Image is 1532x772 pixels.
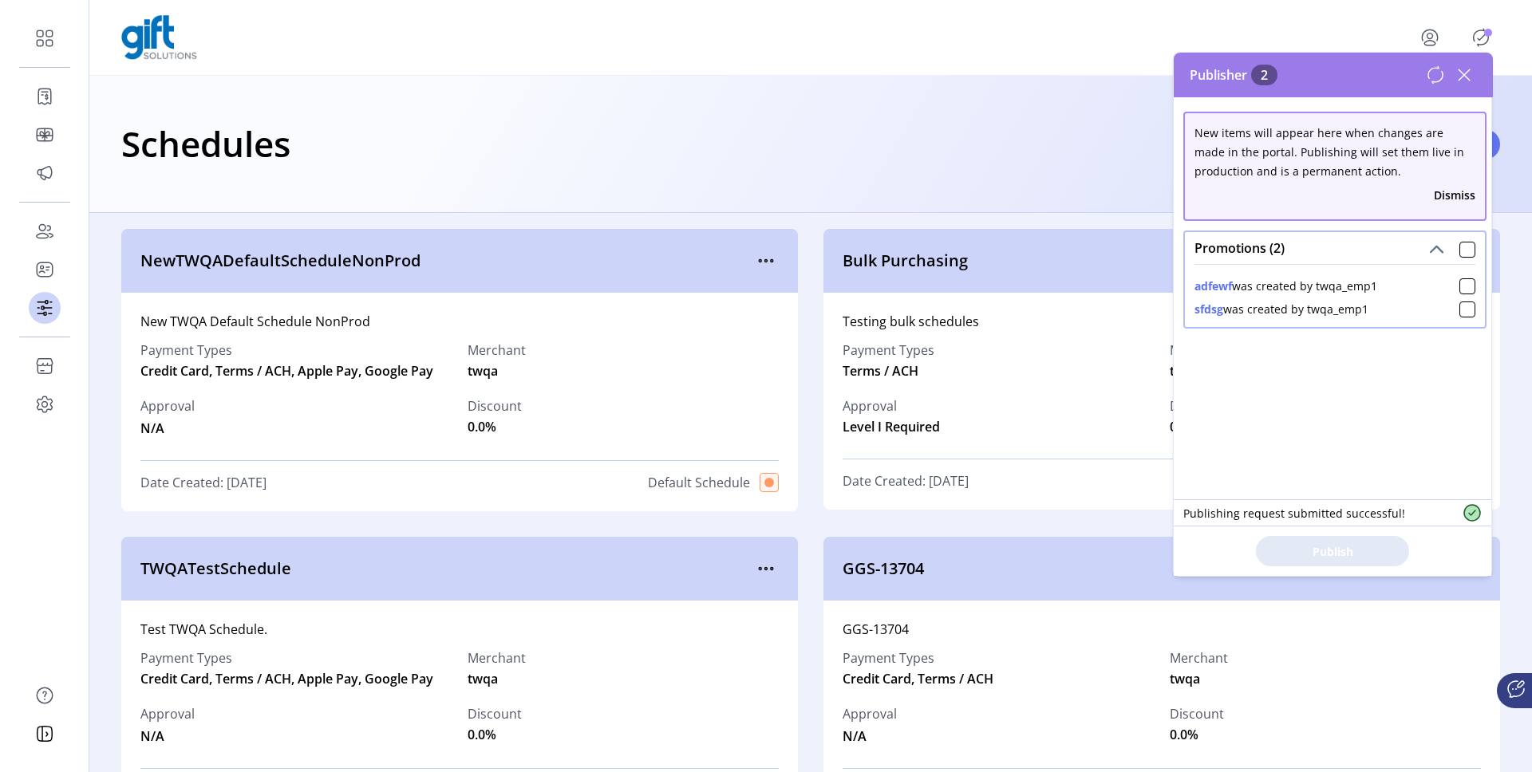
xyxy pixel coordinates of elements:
span: Date Created: [DATE] [140,473,267,492]
button: adfewf [1194,278,1232,294]
button: Publisher Panel [1468,25,1494,50]
label: Merchant [468,341,526,360]
span: twqa [1170,669,1200,688]
span: 0.0% [1170,725,1198,744]
span: Level I Required [843,417,940,436]
span: Promotions (2) [1194,242,1285,254]
span: NewTWQADefaultScheduleNonProd [140,249,753,273]
span: twqa [468,669,498,688]
span: twqa [1170,361,1200,380]
button: menu [753,556,779,581]
span: 0.0% [468,725,496,744]
label: Payment Types [843,341,934,360]
img: logo [121,15,197,60]
span: 0.0% [1170,417,1198,436]
button: Dismiss [1434,187,1475,203]
span: N/A [140,723,195,746]
span: 2 [1251,65,1277,85]
label: Discount [468,704,522,723]
span: GGS-13704 [843,557,1455,581]
label: Merchant [468,648,526,668]
span: Approval [843,704,897,723]
div: GGS-13704 [843,620,1481,639]
button: sfdsg [1194,301,1223,317]
label: Merchant [1170,341,1228,360]
span: twqa [468,361,498,380]
div: was created by twqa_emp1 [1194,278,1377,294]
label: Merchant [1170,648,1228,668]
div: Testing bulk schedules [843,312,1481,331]
button: Promotions (2) [1425,238,1447,261]
span: TWQATestSchedule [140,557,753,581]
label: Discount [1170,704,1224,723]
span: Approval [140,396,195,416]
div: was created by twqa_emp1 [1194,301,1368,317]
h1: Schedules [121,116,290,171]
label: Payment Types [140,648,452,668]
div: New TWQA Default Schedule NonProd [140,312,779,331]
span: Publishing request submitted successful! [1183,505,1405,522]
span: Date Created: [DATE] [843,471,969,490]
span: Bulk Purchasing [843,249,1455,273]
span: Default Schedule [648,473,750,492]
span: Credit Card, Terms / ACH, Apple Pay, Google Pay [140,669,452,688]
span: N/A [140,416,195,438]
label: Payment Types [140,341,452,360]
label: Discount [1170,396,1224,416]
span: N/A [843,723,897,746]
span: 0.0% [468,417,496,436]
label: Approval [843,396,940,416]
span: New items will appear here when changes are made in the portal. Publishing will set them live in ... [1194,125,1464,179]
span: Credit Card, Terms / ACH [843,669,1154,688]
label: Discount [468,396,522,416]
button: menu [1398,18,1468,57]
label: Payment Types [843,648,1154,668]
div: Test TWQA Schedule. [140,620,779,639]
span: Approval [140,704,195,723]
span: Credit Card, Terms / ACH, Apple Pay, Google Pay [140,361,452,380]
button: menu [753,248,779,274]
span: Terms / ACH [843,361,918,380]
span: Publisher [1190,65,1277,85]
